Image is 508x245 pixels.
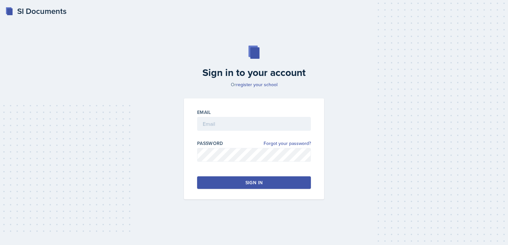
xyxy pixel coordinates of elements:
h2: Sign in to your account [180,67,328,79]
label: Password [197,140,223,147]
a: Forgot your password? [264,140,311,147]
input: Email [197,117,311,131]
button: Sign in [197,176,311,189]
div: Sign in [245,179,263,186]
label: Email [197,109,211,116]
p: Or [180,81,328,88]
a: SI Documents [5,5,66,17]
a: register your school [236,81,277,88]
